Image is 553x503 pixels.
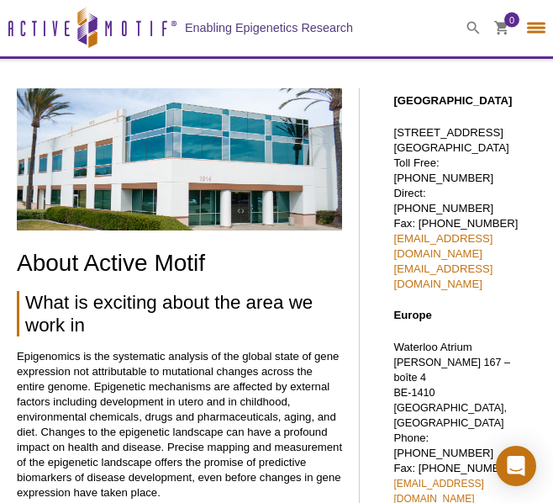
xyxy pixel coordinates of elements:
[393,232,492,260] a: [EMAIL_ADDRESS][DOMAIN_NAME]
[393,94,512,107] strong: [GEOGRAPHIC_DATA]
[393,262,492,290] a: [EMAIL_ADDRESS][DOMAIN_NAME]
[393,309,431,321] strong: Europe
[17,251,342,279] h1: About Active Motif
[494,21,509,39] a: 0
[17,349,342,500] p: Epigenomics is the systematic analysis of the global state of gene expression not attributable to...
[496,446,536,486] div: Open Intercom Messenger
[17,291,342,336] h2: What is exciting about the area we work in
[509,13,514,28] span: 0
[393,357,510,429] span: [PERSON_NAME] 167 – boîte 4 BE-1410 [GEOGRAPHIC_DATA], [GEOGRAPHIC_DATA]
[185,20,353,35] h2: Enabling Epigenetics Research
[393,125,528,292] p: [STREET_ADDRESS] [GEOGRAPHIC_DATA] Toll Free: [PHONE_NUMBER] Direct: [PHONE_NUMBER] Fax: [PHONE_N...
